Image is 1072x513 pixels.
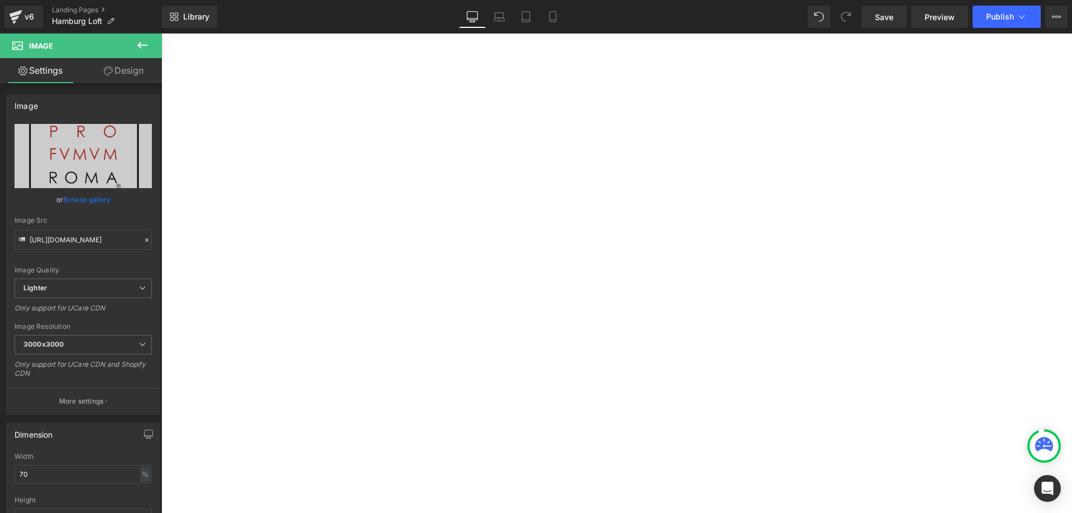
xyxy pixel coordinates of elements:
a: Desktop [459,6,486,28]
div: or [15,194,152,205]
div: % [140,467,150,482]
a: New Library [162,6,217,28]
a: Laptop [486,6,513,28]
div: Image Resolution [15,323,152,330]
div: Width [15,453,152,461]
button: Undo [808,6,830,28]
span: Hamburg Loft [52,17,102,26]
button: Redo [835,6,857,28]
b: Lighter [23,284,47,292]
a: v6 [4,6,43,28]
div: v6 [22,9,36,24]
a: Preview [911,6,968,28]
span: Library [183,12,209,22]
span: Image [29,41,53,50]
a: Design [83,58,164,83]
span: Save [875,11,893,23]
div: Open Intercom Messenger [1034,475,1061,502]
button: More settings [7,388,160,414]
input: Link [15,230,152,250]
a: Tablet [513,6,539,28]
div: Image [15,95,38,111]
b: 3000x3000 [23,340,64,348]
a: Browse gallery [63,190,111,209]
input: auto [15,465,152,483]
a: Landing Pages [52,6,162,15]
div: Only support for UCare CDN and Shopify CDN [15,360,152,385]
button: Publish [973,6,1041,28]
a: Mobile [539,6,566,28]
div: Image Src [15,217,152,224]
span: Publish [986,12,1014,21]
div: Height [15,496,152,504]
button: More [1045,6,1068,28]
p: More settings [59,396,104,406]
div: Only support for UCare CDN [15,304,152,320]
div: Image Quality [15,266,152,274]
span: Preview [925,11,955,23]
div: Dimension [15,424,53,439]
